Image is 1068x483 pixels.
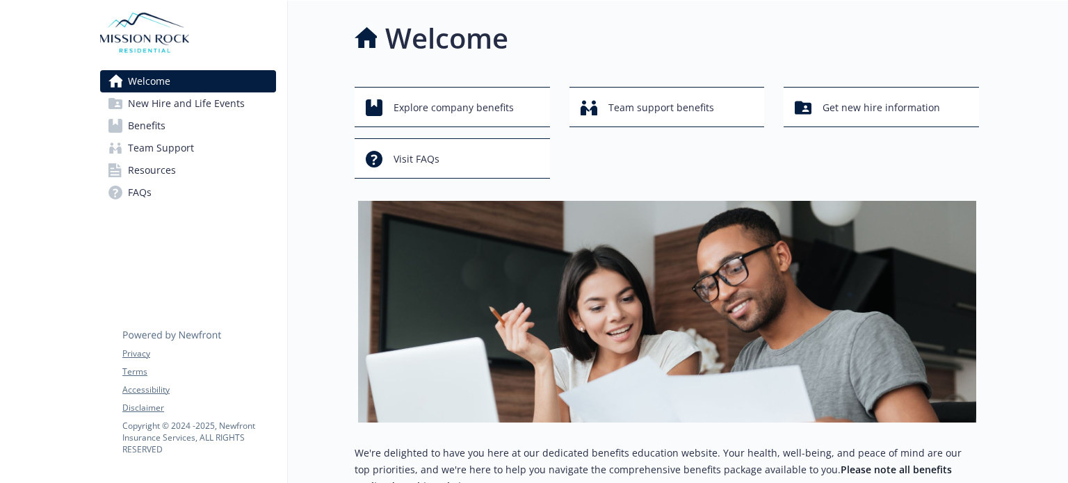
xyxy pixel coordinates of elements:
[385,17,508,59] h1: Welcome
[122,384,275,396] a: Accessibility
[128,92,245,115] span: New Hire and Life Events
[355,138,550,179] button: Visit FAQs
[128,137,194,159] span: Team Support
[128,115,165,137] span: Benefits
[394,95,514,121] span: Explore company benefits
[100,115,276,137] a: Benefits
[128,70,170,92] span: Welcome
[355,87,550,127] button: Explore company benefits
[608,95,714,121] span: Team support benefits
[100,70,276,92] a: Welcome
[122,420,275,455] p: Copyright © 2024 - 2025 , Newfront Insurance Services, ALL RIGHTS RESERVED
[100,159,276,181] a: Resources
[122,366,275,378] a: Terms
[128,181,152,204] span: FAQs
[122,402,275,414] a: Disclaimer
[122,347,275,360] a: Privacy
[358,201,976,423] img: overview page banner
[823,95,940,121] span: Get new hire information
[569,87,765,127] button: Team support benefits
[128,159,176,181] span: Resources
[100,92,276,115] a: New Hire and Life Events
[394,146,439,172] span: Visit FAQs
[100,181,276,204] a: FAQs
[784,87,979,127] button: Get new hire information
[100,137,276,159] a: Team Support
